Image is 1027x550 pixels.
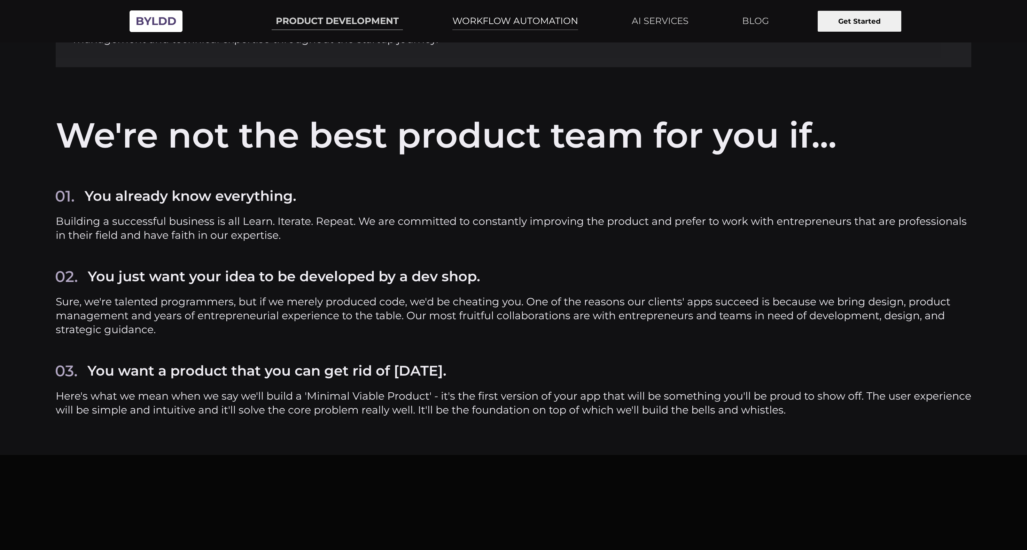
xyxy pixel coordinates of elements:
[56,295,971,337] p: Sure, we're talented programmers, but if we merely produced code, we'd be cheating you. One of th...
[85,188,296,204] h3: You already know everything.
[738,13,773,30] a: BLOG
[56,214,971,242] p: Building a successful business is all Learn. Iterate. Repeat. We are committed to constantly impr...
[56,111,837,159] h2: We're not the best product team for you if...
[88,268,480,284] h3: You just want your idea to be developed by a dev shop.
[56,389,971,417] p: Here's what we mean when we say we'll build a 'Minimal Viable Product' - it's the first version o...
[628,13,693,30] a: AI SERVICES
[126,6,186,37] img: Byldd - Product Development Company
[87,363,446,379] h3: You want a product that you can get rid of [DATE].
[56,365,77,377] img: product that you can get rid
[272,13,403,30] a: PRODUCT DEVELOPMENT
[818,11,901,32] button: Get Started
[56,271,77,282] img: You just want your idea
[448,13,582,30] a: WORKFLOW AUTOMATION
[56,190,74,202] img: section-7-1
